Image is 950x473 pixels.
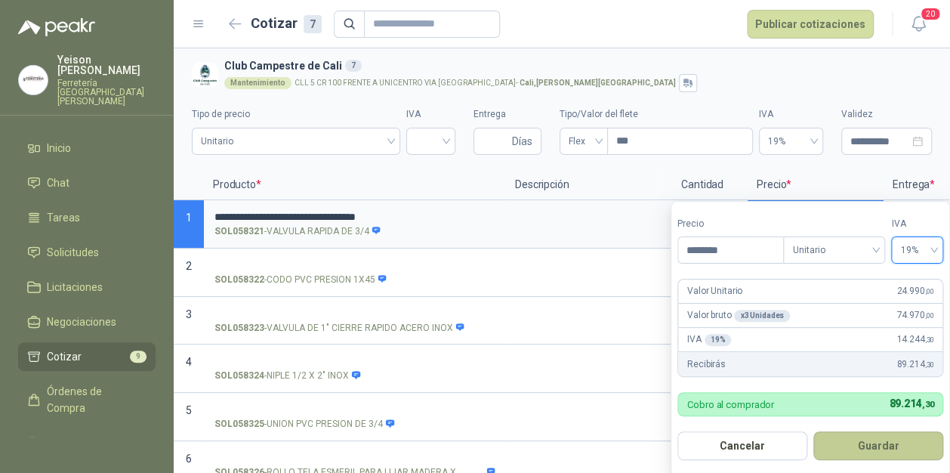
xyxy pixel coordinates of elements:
[734,310,790,322] div: x 3 Unidades
[224,77,291,89] div: Mantenimiento
[18,308,156,336] a: Negociaciones
[677,217,783,231] label: Precio
[224,57,926,74] h3: Club Campestre de Cali
[896,332,933,347] span: 14.244
[57,54,156,76] p: Yeison [PERSON_NAME]
[214,321,465,335] p: - VALVULA DE 1" CIERRE RAPIDO ACERO INOX
[473,107,541,122] label: Entrega
[214,212,495,223] input: SOL058321-VALVULA RAPIDA DE 3/4
[47,314,116,330] span: Negociaciones
[186,404,192,416] span: 5
[889,397,933,410] span: 89.214
[748,170,884,200] p: Precio
[687,284,742,298] p: Valor Unitario
[18,342,156,371] a: Cotizar9
[924,311,933,320] span: ,00
[900,239,934,261] span: 19%
[192,107,400,122] label: Tipo de precio
[905,11,932,38] button: 20
[186,260,192,272] span: 2
[192,62,218,88] img: Company Logo
[186,308,192,320] span: 3
[18,428,156,457] a: Remisiones
[506,170,657,200] p: Descripción
[214,369,361,383] p: - NIPLE 1/2 X 2" INOX
[18,273,156,301] a: Licitaciones
[47,279,103,295] span: Licitaciones
[792,239,876,261] span: Unitario
[186,453,192,465] span: 6
[214,453,495,464] input: SOL058326-ROLLO TELA ESMERIL PARA LIJAR MADERA X 1MTS, ABRACOL
[677,431,807,460] button: Cancelar
[186,356,192,368] span: 4
[204,170,506,200] p: Producto
[214,321,264,335] strong: SOL058323
[214,356,495,367] input: SOL058324-NIPLE 1/2 X 2" INOX
[705,334,732,346] div: 19 %
[19,66,48,94] img: Company Logo
[47,175,69,191] span: Chat
[214,224,264,239] strong: SOL058321
[18,168,156,197] a: Chat
[18,203,156,232] a: Tareas
[924,335,933,344] span: ,30
[687,400,774,410] p: Cobro al comprador
[345,60,362,72] div: 7
[884,170,944,200] p: Entrega
[201,130,391,153] span: Unitario
[924,287,933,295] span: ,00
[896,284,933,298] span: 24.990
[687,308,790,323] p: Valor bruto
[47,383,141,416] span: Órdenes de Compra
[687,357,726,372] p: Recibirás
[747,10,874,39] button: Publicar cotizaciones
[759,107,823,122] label: IVA
[214,224,381,239] p: - VALVULA RAPIDA DE 3/4
[214,308,495,320] input: SOL058323-VALVULA DE 1" CIERRE RAPIDO ACERO INOX
[841,107,932,122] label: Validez
[18,18,95,36] img: Logo peakr
[304,15,322,33] div: 7
[512,128,532,154] span: Días
[921,400,933,410] span: ,30
[47,348,82,365] span: Cotizar
[768,130,814,153] span: 19%
[186,212,192,224] span: 1
[47,140,71,156] span: Inicio
[214,404,495,416] input: SOL058325-UNION PVC PRESION DE 3/4
[214,369,264,383] strong: SOL058324
[560,107,753,122] label: Tipo/Valor del flete
[214,260,495,271] input: SOL058322-CODO PVC PRESION 1X45
[214,273,387,287] p: - CODO PVC PRESION 1X45
[18,238,156,267] a: Solicitudes
[657,170,748,200] p: Cantidad
[214,417,264,431] strong: SOL058325
[920,7,941,21] span: 20
[896,308,933,323] span: 74.970
[130,351,147,363] span: 9
[57,79,156,106] p: Ferretería [GEOGRAPHIC_DATA][PERSON_NAME]
[896,357,933,372] span: 89.214
[214,273,264,287] strong: SOL058322
[813,431,943,460] button: Guardar
[569,130,599,153] span: Flex
[47,209,80,226] span: Tareas
[47,244,99,261] span: Solicitudes
[891,217,943,231] label: IVA
[18,134,156,162] a: Inicio
[18,377,156,422] a: Órdenes de Compra
[214,417,395,431] p: - UNION PVC PRESION DE 3/4
[295,79,676,87] p: CLL 5 CR 100 FRENTE A UNICENTRO VIA [GEOGRAPHIC_DATA] -
[251,13,322,34] h2: Cotizar
[47,434,103,451] span: Remisiones
[924,360,933,369] span: ,30
[687,332,731,347] p: IVA
[520,79,676,87] strong: Cali , [PERSON_NAME][GEOGRAPHIC_DATA]
[406,107,455,122] label: IVA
